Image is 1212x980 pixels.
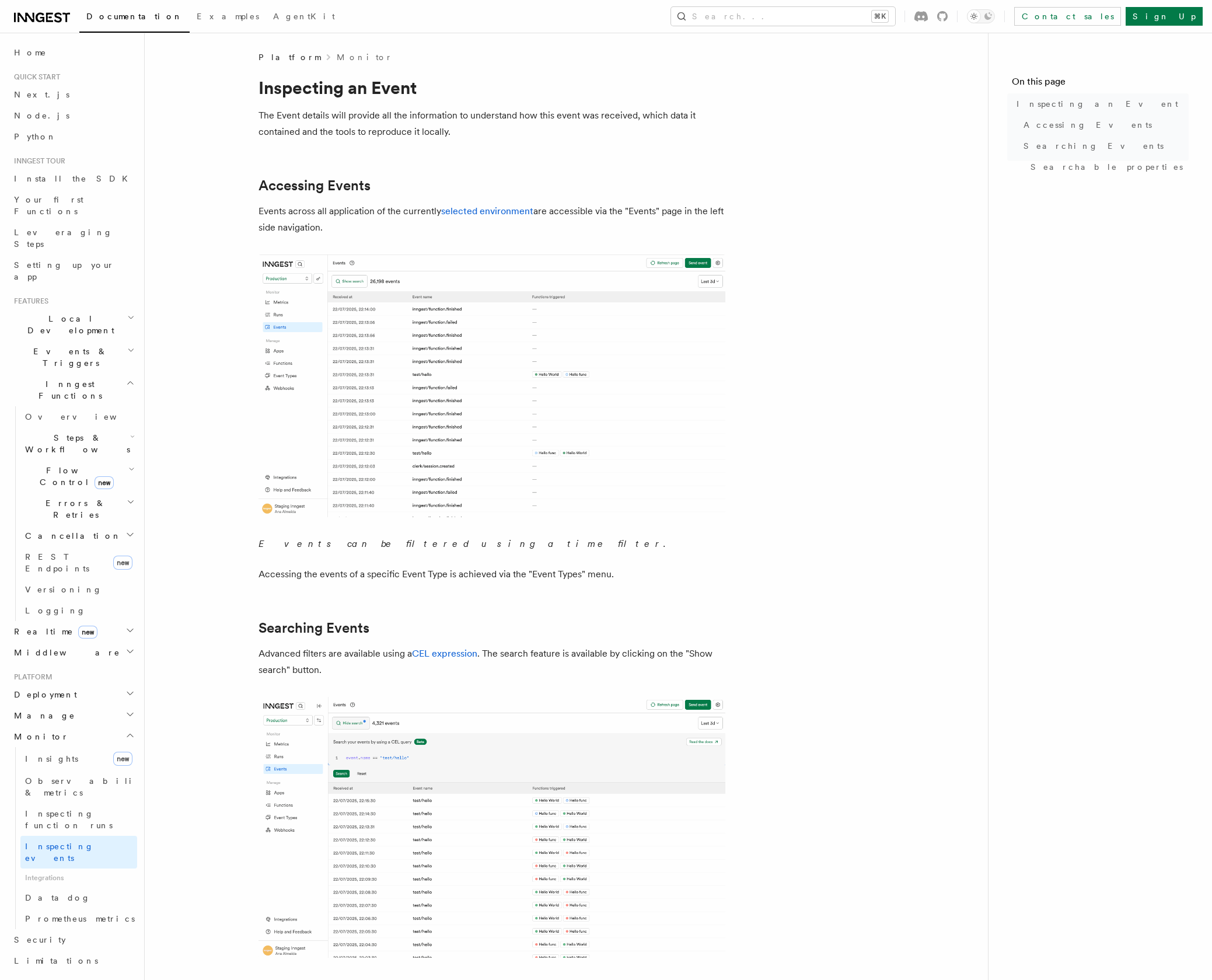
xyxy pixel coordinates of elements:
span: Integrations [20,869,137,887]
a: Examples [190,4,266,32]
a: Datadog [20,887,137,908]
span: Local Development [9,313,127,336]
kbd: ⌘K [872,11,888,22]
a: Contact sales [1014,7,1121,26]
a: Searchable properties [1026,156,1189,177]
h1: Inspecting an Event [259,77,725,98]
a: Sign Up [1126,7,1203,26]
span: Monitor [9,731,69,742]
button: Search...⌘K [671,7,895,26]
a: Setting up your app [9,254,137,287]
span: Limitations [14,956,98,965]
span: Platform [9,672,53,682]
a: Documentation [79,4,190,33]
span: Flow Control [20,465,128,488]
a: Inspecting events [20,836,137,869]
a: Accessing Events [259,177,371,194]
a: Searching Events [1019,135,1189,156]
span: Examples [197,12,259,21]
span: Features [9,297,48,306]
span: Manage [9,710,75,721]
div: Monitor [9,747,137,929]
span: Quick start [9,72,60,82]
img: The Events list features the last events received. [259,254,725,517]
a: Leveraging Steps [9,222,137,254]
a: Observability & metrics [20,770,137,803]
span: Setting up your app [14,260,114,281]
a: Versioning [20,579,137,600]
span: Searching Events [1024,140,1164,152]
button: Inngest Functions [9,374,137,406]
span: Inngest Functions [9,378,126,402]
a: REST Endpointsnew [20,546,137,579]
a: Accessing Events [1019,114,1189,135]
a: Install the SDK [9,168,137,189]
span: Python [14,132,57,141]
span: new [78,626,97,639]
span: AgentKit [273,12,335,21]
button: Middleware [9,642,137,663]
a: AgentKit [266,4,342,32]
button: Toggle dark mode [967,9,995,23]
button: Events & Triggers [9,341,137,374]
span: Insights [25,754,78,763]
button: Manage [9,705,137,726]
a: Searching Events [259,620,369,636]
p: Events across all application of the currently are accessible via the "Events" page in the left s... [259,203,725,236]
span: Home [14,47,47,58]
button: Errors & Retries [20,493,137,525]
span: REST Endpoints [25,552,89,573]
span: Errors & Retries [20,497,127,521]
span: Inspecting events [25,842,94,863]
a: Logging [20,600,137,621]
span: Steps & Workflows [20,432,130,455]
button: Local Development [9,308,137,341]
button: Cancellation [20,525,137,546]
span: Cancellation [20,530,121,542]
button: Deployment [9,684,137,705]
span: Security [14,935,66,944]
a: Node.js [9,105,137,126]
span: Next.js [14,90,69,99]
span: Logging [25,606,86,615]
a: CEL expression [412,648,477,659]
span: new [113,752,132,766]
span: Overview [25,412,145,421]
p: Advanced filters are available using a . The search feature is available by clicking on the "Show... [259,646,725,678]
a: Inspecting an Event [1012,93,1189,114]
span: Leveraging Steps [14,228,113,249]
span: Deployment [9,689,77,700]
button: Monitor [9,726,137,747]
a: Python [9,126,137,147]
span: Observability & metrics [25,776,145,797]
span: Datadog [25,893,90,902]
span: Accessing Events [1024,119,1152,131]
a: Next.js [9,84,137,105]
span: Install the SDK [14,174,135,183]
a: Prometheus metrics [20,908,137,929]
button: Realtimenew [9,621,137,642]
span: Versioning [25,585,102,594]
h4: On this page [1012,75,1189,93]
span: Documentation [86,12,183,21]
button: Steps & Workflows [20,427,137,460]
span: Middleware [9,647,120,658]
span: Realtime [9,626,97,637]
p: Accessing the events of a specific Event Type is achieved via the "Event Types" menu. [259,566,725,583]
span: Searchable properties [1031,161,1183,173]
span: Inspecting an Event [1017,98,1178,110]
img: The events list features an advance search feature that filters results using a CEL query. [259,697,725,957]
span: Platform [259,51,320,63]
a: selected environment [441,205,533,217]
span: new [113,556,132,570]
span: Node.js [14,111,69,120]
a: Overview [20,406,137,427]
div: Inngest Functions [9,406,137,621]
a: Insightsnew [20,747,137,770]
span: Events & Triggers [9,346,127,369]
button: Flow Controlnew [20,460,137,493]
p: The Event details will provide all the information to understand how this event was received, whi... [259,107,725,140]
a: Limitations [9,950,137,971]
span: Prometheus metrics [25,914,135,923]
em: Events can be filtered using a time filter. [259,538,677,549]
